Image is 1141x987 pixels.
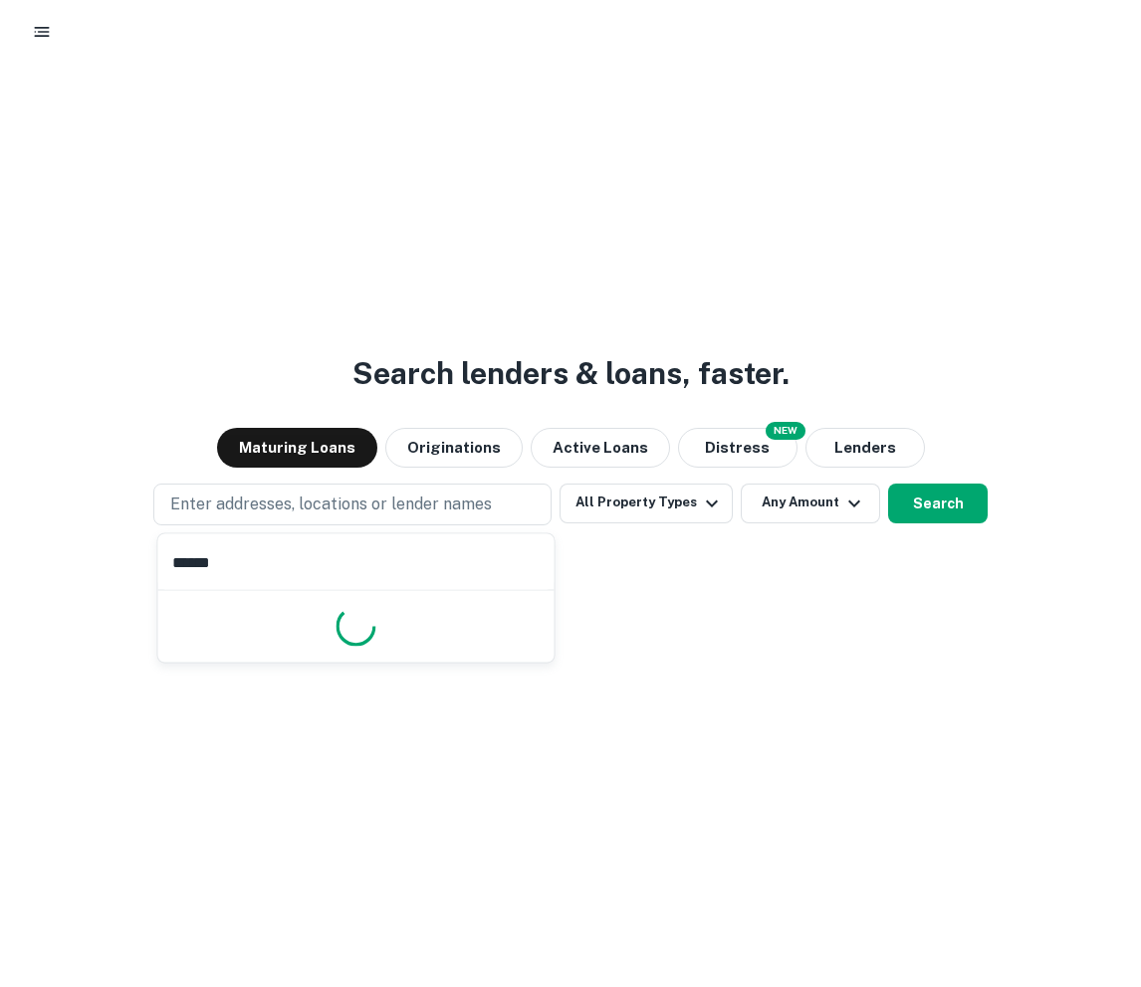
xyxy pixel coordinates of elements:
p: Enter addresses, locations or lender names [170,493,492,516]
button: Search distressed loans with lien and other non-mortgage details. [678,428,798,468]
h3: Search lenders & loans, faster. [352,351,790,396]
button: Maturing Loans [217,428,377,468]
button: Originations [385,428,523,468]
button: Any Amount [741,484,880,523]
iframe: Chat Widget [1041,764,1141,860]
button: Search [888,484,988,523]
div: NEW [766,422,805,440]
button: Lenders [805,428,925,468]
button: Enter addresses, locations or lender names [153,484,552,525]
button: All Property Types [560,484,733,523]
button: Active Loans [531,428,670,468]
